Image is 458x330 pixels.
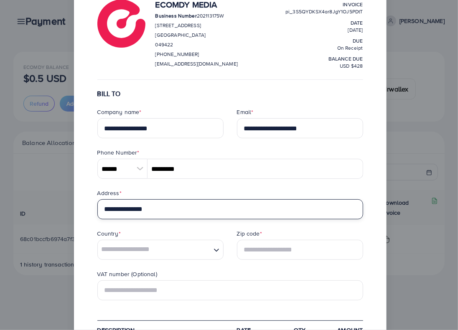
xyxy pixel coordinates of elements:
[97,240,224,260] div: Search for option
[155,40,238,50] p: 049422
[97,270,157,278] label: VAT number (Optional)
[237,229,262,238] label: Zip code
[97,229,121,238] label: Country
[285,36,363,46] p: Due
[155,49,238,59] p: [PHONE_NUMBER]
[337,44,363,51] span: On Receipt
[155,59,238,69] p: [EMAIL_ADDRESS][DOMAIN_NAME]
[97,148,140,157] label: Phone Number
[97,90,363,98] h6: BILL TO
[99,240,210,259] input: Search for option
[340,62,363,69] span: USD $428
[155,30,238,40] p: [GEOGRAPHIC_DATA]
[97,189,122,197] label: Address
[155,11,238,21] p: 202113175W
[237,108,254,116] label: Email
[285,18,363,28] p: Date
[155,20,238,30] p: [STREET_ADDRESS]
[348,26,363,33] span: [DATE]
[422,292,452,324] iframe: To enrich screen reader interactions, please activate Accessibility in Grammarly extension settings
[97,108,142,116] label: Company name
[285,8,363,15] span: pi_3S5QYDKSX4ar8JgY1OJ5PDtT
[285,54,363,64] p: balance due
[155,12,197,19] strong: Business Number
